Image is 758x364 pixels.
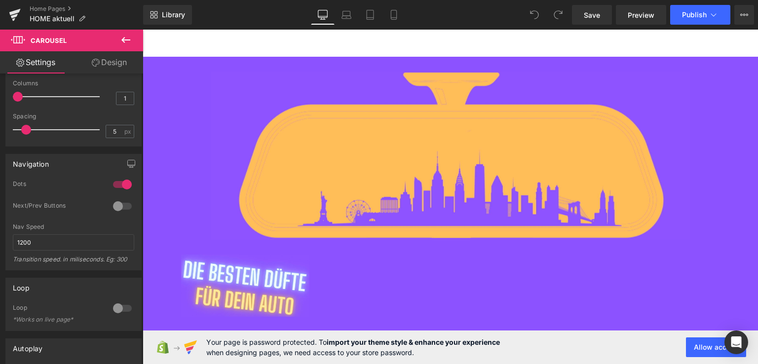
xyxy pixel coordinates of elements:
button: Undo [525,5,544,25]
div: Columns [13,80,134,87]
a: Laptop [335,5,358,25]
span: Carousel [31,36,67,44]
a: Design [74,51,145,73]
button: More [734,5,754,25]
a: Mobile [382,5,406,25]
div: Loop [13,304,103,314]
span: Publish [682,11,707,19]
div: Transition speed. in miliseconds. Eg: 300 [13,255,134,270]
div: Spacing [13,113,134,120]
span: Preview [628,10,654,20]
div: Navigation [13,154,49,168]
a: Home Pages [30,5,143,13]
div: Dots [13,180,103,190]
div: Loop [13,278,30,292]
a: Preview [616,5,666,25]
a: Desktop [311,5,335,25]
div: Next/Prev Buttons [13,202,103,212]
span: Library [162,10,185,19]
span: px [124,128,133,135]
span: HOME aktuell [30,15,75,23]
strong: import your theme style & enhance your experience [327,338,500,346]
span: Save [584,10,600,20]
button: Publish [670,5,730,25]
span: Your page is password protected. To when designing pages, we need access to your store password. [206,337,500,358]
div: Nav Speed [13,223,134,230]
button: Redo [548,5,568,25]
button: Allow access [686,337,746,357]
a: New Library [143,5,192,25]
div: Autoplay [13,339,42,353]
a: Tablet [358,5,382,25]
div: *Works on live page* [13,316,102,323]
div: Open Intercom Messenger [724,330,748,354]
